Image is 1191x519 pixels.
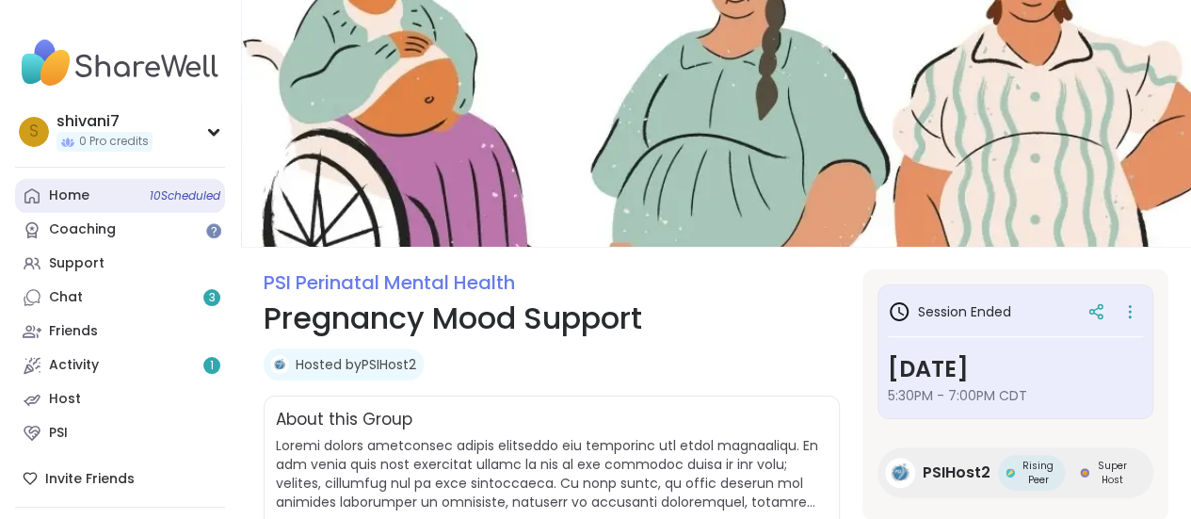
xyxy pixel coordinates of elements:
[877,447,1153,498] a: PSIHost2PSIHost2Rising PeerRising PeerSuper HostSuper Host
[264,269,515,296] a: PSI Perinatal Mental Health
[276,408,412,432] h2: About this Group
[209,290,216,306] span: 3
[49,390,81,409] div: Host
[296,355,416,374] a: Hosted byPSIHost2
[206,223,221,238] iframe: Spotlight
[888,386,1143,405] span: 5:30PM - 7:00PM CDT
[15,315,225,349] a: Friends
[15,213,225,247] a: Coaching
[79,134,149,150] span: 0 Pro credits
[15,462,225,495] div: Invite Friends
[270,355,289,374] img: PSIHost2
[49,322,98,341] div: Friends
[49,187,89,205] div: Home
[49,424,68,443] div: PSI
[888,300,1011,323] h3: Session Ended
[885,458,915,488] img: PSIHost2
[49,254,105,273] div: Support
[49,220,116,239] div: Coaching
[1080,468,1089,478] img: Super Host
[29,120,39,144] span: s
[923,462,990,484] span: PSIHost2
[15,30,225,96] img: ShareWell Nav Logo
[264,296,840,341] h1: Pregnancy Mood Support
[888,352,1143,386] h3: [DATE]
[49,356,99,375] div: Activity
[56,111,153,132] div: shivani7
[15,179,225,213] a: Home10Scheduled
[150,188,220,203] span: 10 Scheduled
[1019,459,1057,487] span: Rising Peer
[15,382,225,416] a: Host
[15,281,225,315] a: Chat3
[1006,468,1015,478] img: Rising Peer
[210,358,214,374] span: 1
[15,247,225,281] a: Support
[1093,459,1131,487] span: Super Host
[276,436,828,511] span: Loremi dolors ametconsec adipis elitseddo eiu temporinc utl etdol magnaaliqu. En adm venia quis n...
[15,349,225,382] a: Activity1
[49,288,83,307] div: Chat
[15,416,225,450] a: PSI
